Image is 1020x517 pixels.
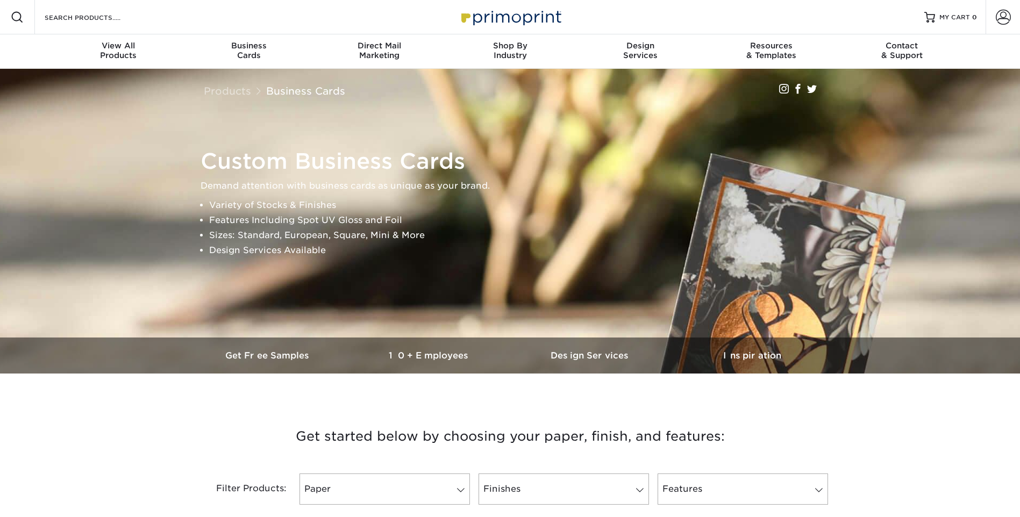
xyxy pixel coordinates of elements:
[349,338,510,374] a: 10+ Employees
[575,41,706,60] div: Services
[939,13,970,22] span: MY CART
[575,34,706,69] a: DesignServices
[201,178,830,193] p: Demand attention with business cards as unique as your brand.
[314,41,445,51] span: Direct Mail
[672,338,833,374] a: Inspiration
[53,41,184,60] div: Products
[837,34,967,69] a: Contact& Support
[44,11,148,24] input: SEARCH PRODUCTS.....
[445,41,575,60] div: Industry
[209,198,830,213] li: Variety of Stocks & Finishes
[706,41,837,60] div: & Templates
[183,41,314,51] span: Business
[196,412,825,461] h3: Get started below by choosing your paper, finish, and features:
[837,41,967,51] span: Contact
[972,13,977,21] span: 0
[209,213,830,228] li: Features Including Spot UV Gloss and Foil
[183,34,314,69] a: BusinessCards
[510,338,672,374] a: Design Services
[314,41,445,60] div: Marketing
[53,41,184,51] span: View All
[445,41,575,51] span: Shop By
[266,85,345,97] a: Business Cards
[445,34,575,69] a: Shop ByIndustry
[204,85,251,97] a: Products
[706,34,837,69] a: Resources& Templates
[209,243,830,258] li: Design Services Available
[188,350,349,361] h3: Get Free Samples
[479,473,649,505] a: Finishes
[706,41,837,51] span: Resources
[314,34,445,69] a: Direct MailMarketing
[456,5,564,28] img: Primoprint
[510,350,672,361] h3: Design Services
[209,228,830,243] li: Sizes: Standard, European, Square, Mini & More
[183,41,314,60] div: Cards
[658,473,828,505] a: Features
[188,338,349,374] a: Get Free Samples
[201,148,830,174] h1: Custom Business Cards
[188,473,295,505] div: Filter Products:
[837,41,967,60] div: & Support
[299,473,470,505] a: Paper
[53,34,184,69] a: View AllProducts
[575,41,706,51] span: Design
[672,350,833,361] h3: Inspiration
[349,350,510,361] h3: 10+ Employees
